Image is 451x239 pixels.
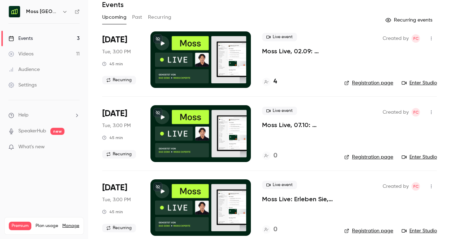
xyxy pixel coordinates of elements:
[402,79,437,86] a: Enter Studio
[383,182,409,191] span: Created by
[262,151,277,161] a: 0
[71,144,80,150] iframe: Noticeable Trigger
[8,35,33,42] div: Events
[383,108,409,116] span: Created by
[102,135,123,141] div: 45 min
[102,209,123,215] div: 45 min
[344,79,393,86] a: Registration page
[273,151,277,161] h4: 0
[8,82,37,89] div: Settings
[262,181,297,189] span: Live event
[102,76,136,84] span: Recurring
[262,225,277,234] a: 0
[344,154,393,161] a: Registration page
[262,33,297,41] span: Live event
[102,34,127,46] span: [DATE]
[382,14,437,26] button: Recurring events
[102,182,127,193] span: [DATE]
[102,61,123,67] div: 45 min
[413,108,419,116] span: FC
[102,150,136,159] span: Recurring
[102,122,131,129] span: Tue, 3:00 PM
[262,195,333,203] a: Moss Live: Erleben Sie, wie Moss Ausgabenmanagement automatisiert
[8,66,40,73] div: Audience
[273,225,277,234] h4: 0
[8,50,33,58] div: Videos
[9,6,20,17] img: Moss Deutschland
[102,48,131,55] span: Tue, 3:00 PM
[148,12,172,23] button: Recurring
[413,34,419,43] span: FC
[9,222,31,230] span: Premium
[102,179,139,236] div: Nov 4 Tue, 3:00 PM (Europe/Berlin)
[102,31,139,88] div: Sep 2 Tue, 3:00 PM (Europe/Berlin)
[262,107,297,115] span: Live event
[36,223,58,229] span: Plan usage
[262,121,333,129] a: Moss Live, 07.10: Erleben Sie, wie Moss Ausgabenmanagement automatisiert
[262,47,333,55] a: Moss Live, 02.09: Erleben Sie, wie Moss Ausgabenmanagement automatisiert
[8,112,80,119] li: help-dropdown-opener
[402,227,437,234] a: Enter Studio
[413,182,419,191] span: FC
[412,108,420,116] span: Felicity Cator
[402,154,437,161] a: Enter Studio
[132,12,142,23] button: Past
[344,227,393,234] a: Registration page
[102,224,136,232] span: Recurring
[62,223,79,229] a: Manage
[412,182,420,191] span: Felicity Cator
[50,128,64,135] span: new
[102,12,126,23] button: Upcoming
[273,77,277,86] h4: 4
[18,112,29,119] span: Help
[412,34,420,43] span: Felicity Cator
[18,127,46,135] a: SpeakerHub
[383,34,409,43] span: Created by
[26,8,59,15] h6: Moss [GEOGRAPHIC_DATA]
[18,143,45,151] span: What's new
[102,105,139,162] div: Oct 7 Tue, 3:00 PM (Europe/Berlin)
[102,108,127,119] span: [DATE]
[262,77,277,86] a: 4
[102,196,131,203] span: Tue, 3:00 PM
[102,0,124,9] h1: Events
